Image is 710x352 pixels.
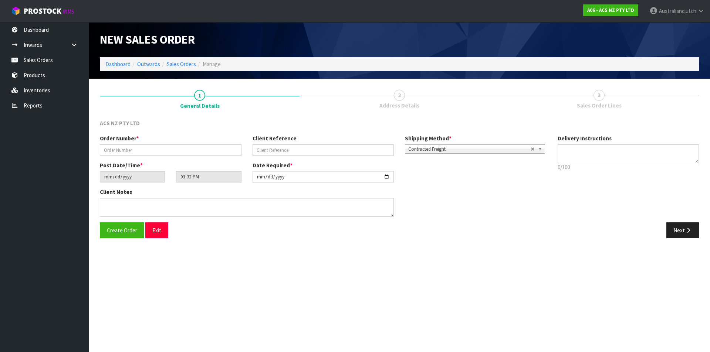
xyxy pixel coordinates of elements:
[394,90,405,101] span: 2
[100,161,143,169] label: Post Date/Time
[105,61,131,68] a: Dashboard
[100,188,132,196] label: Client Notes
[203,61,221,68] span: Manage
[666,222,699,238] button: Next
[558,134,612,142] label: Delivery Instructions
[408,145,531,154] span: Contracted Freight
[253,161,293,169] label: Date Required
[167,61,196,68] a: Sales Orders
[137,61,160,68] a: Outwards
[253,134,297,142] label: Client Reference
[253,144,394,156] input: Client Reference
[577,102,622,109] span: Sales Order Lines
[558,163,699,171] p: 0/100
[379,102,419,109] span: Address Details
[100,134,139,142] label: Order Number
[405,134,452,142] label: Shipping Method
[100,222,144,238] button: Create Order
[145,222,168,238] button: Exit
[194,90,205,101] span: 1
[100,32,195,47] span: New Sales Order
[63,8,74,15] small: WMS
[180,102,220,110] span: General Details
[11,6,20,16] img: cube-alt.png
[659,7,696,14] span: Australianclutch
[107,227,137,234] span: Create Order
[100,114,699,244] span: General Details
[24,6,61,16] span: ProStock
[594,90,605,101] span: 3
[100,144,241,156] input: Order Number
[587,7,634,13] strong: A06 - ACS NZ PTY LTD
[100,120,140,127] span: ACS NZ PTY LTD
